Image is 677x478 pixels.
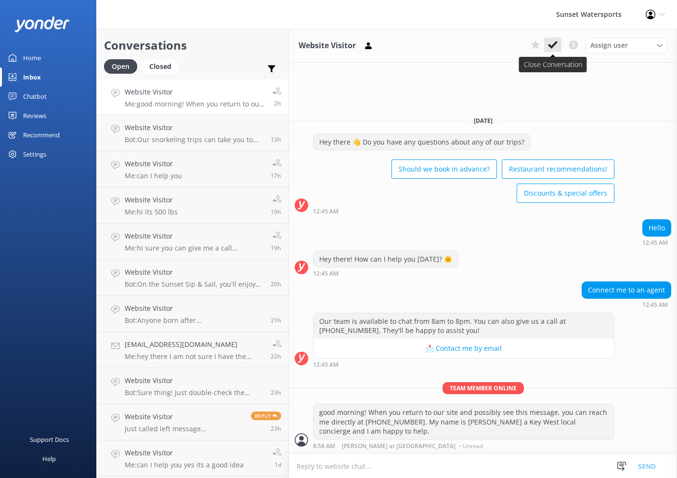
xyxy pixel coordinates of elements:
div: Help [42,449,56,468]
span: Oct 11 2025 09:18pm (UTC -05:00) America/Cancun [271,135,281,144]
span: Oct 11 2025 11:07am (UTC -05:00) America/Cancun [271,388,281,397]
div: Settings [23,145,46,164]
a: Website VisitorBot:Anyone born after [DEMOGRAPHIC_DATA], must take the [US_STATE] Boater Safety T... [97,296,288,332]
h4: [EMAIL_ADDRESS][DOMAIN_NAME] [125,339,263,350]
div: Oct 12 2025 07:58am (UTC -05:00) America/Cancun [313,442,614,449]
a: [EMAIL_ADDRESS][DOMAIN_NAME]Me:hey there I am not sure I have the correct answer but the office w... [97,332,288,368]
span: Assign user [590,40,628,51]
strong: 12:45 AM [313,362,338,368]
span: Oct 11 2025 12:21pm (UTC -05:00) America/Cancun [271,316,281,324]
strong: 12:45 AM [313,209,338,214]
img: yonder-white-logo.png [14,16,70,32]
a: Website VisitorMe:hi sure you can give me a call [PHONE_NUMBER]19h [97,224,288,260]
span: [PERSON_NAME] at [GEOGRAPHIC_DATA] [342,443,456,449]
div: Oct 11 2025 11:45pm (UTC -05:00) America/Cancun [642,239,671,246]
span: Oct 11 2025 04:54pm (UTC -05:00) America/Cancun [271,172,281,180]
a: Website VisitorBot:On the Sunset Sip & Sail, you'll enjoy appetizers like jerk chicken sliders, B... [97,260,288,296]
a: Website VisitorMe:hi its 500 lbs19h [97,187,288,224]
span: Oct 11 2025 03:08pm (UTC -05:00) America/Cancun [271,208,281,216]
div: Reviews [23,106,46,125]
div: Closed [142,59,179,74]
button: Discounts & special offers [517,184,614,203]
div: Open [104,59,137,74]
div: Oct 11 2025 11:45pm (UTC -05:00) America/Cancun [313,208,614,214]
a: Website VisitorMe:good morning! When you return to our site and possibly see this message, you ca... [97,79,288,115]
div: Chatbot [23,87,47,106]
span: Oct 12 2025 07:58am (UTC -05:00) America/Cancun [274,99,281,107]
button: Restaurant recommendations! [502,159,614,179]
a: Website VisitorBot:Sure thing! Just double-check the email you used for your reservation. If you ... [97,368,288,404]
button: 📩 Contact me by email [313,339,614,358]
div: Hello [643,220,671,236]
h4: Website Visitor [125,87,265,97]
h4: Website Visitor [125,122,263,133]
h3: Website Visitor [299,40,356,52]
h4: Website Visitor [125,159,182,169]
strong: 12:45 AM [642,240,668,246]
div: Oct 11 2025 11:45pm (UTC -05:00) America/Cancun [313,361,614,368]
p: Me: can I help you yes its a good idea [125,461,244,469]
p: Bot: On the Sunset Sip & Sail, you'll enjoy appetizers like jerk chicken sliders, BBQ meatballs, ... [125,280,263,289]
a: Website VisitorJust called left message [PHONE_NUMBER]Reply23h [97,404,288,440]
span: • Unread [459,443,483,449]
a: Website VisitorBot:Our snorkeling trips can take you to both sides! The Rise & Reef Morning Snork... [97,115,288,151]
div: Connect me to an agent [582,282,671,298]
div: Inbox [23,67,41,87]
button: Should we book in advance? [391,159,497,179]
h2: Conversations [104,36,281,54]
p: Me: good morning! When you return to our site and possibly see this message, you can reach me dir... [125,100,265,108]
span: Oct 11 2025 10:31am (UTC -05:00) America/Cancun [271,425,281,433]
a: Open [104,61,142,71]
div: Recommend [23,125,60,145]
div: Our team is available to chat from 8am to 8pm. You can also give us a call at [PHONE_NUMBER]. The... [313,313,614,339]
div: Hey there 👋 Do you have any questions about any of our trips? [313,134,530,150]
h4: Website Visitor [125,448,244,458]
h4: Website Visitor [125,303,263,314]
span: Reply [251,412,281,420]
span: Team member online [443,382,524,394]
a: Website VisitorMe:can I help you17h [97,151,288,187]
div: Assign User [586,38,667,53]
span: Oct 11 2025 03:08pm (UTC -05:00) America/Cancun [271,244,281,252]
p: Me: hey there I am not sure I have the correct answer but the office will! [PHONE_NUMBER] [125,352,263,361]
p: Bot: Anyone born after [DEMOGRAPHIC_DATA], must take the [US_STATE] Boater Safety Test to operate... [125,316,263,325]
strong: 8:58 AM [313,443,335,449]
p: Just called left message [PHONE_NUMBER] [125,425,244,433]
div: Support Docs [30,430,69,449]
a: Closed [142,61,183,71]
div: Oct 11 2025 11:45pm (UTC -05:00) America/Cancun [313,270,458,277]
strong: 12:45 AM [642,302,668,308]
h4: Website Visitor [125,375,263,386]
p: Me: hi its 500 lbs [125,208,178,216]
div: Home [23,48,41,67]
p: Me: can I help you [125,172,182,180]
div: Oct 11 2025 11:45pm (UTC -05:00) America/Cancun [582,301,671,308]
p: Bot: Sure thing! Just double-check the email you used for your reservation. If you still can't fi... [125,388,263,397]
h4: Website Visitor [125,267,263,278]
span: Oct 11 2025 12:13pm (UTC -05:00) America/Cancun [271,352,281,360]
p: Me: hi sure you can give me a call [PHONE_NUMBER] [125,244,263,252]
span: [DATE] [468,117,498,125]
span: Oct 11 2025 10:06am (UTC -05:00) America/Cancun [274,461,281,469]
h4: Website Visitor [125,231,263,241]
h4: Website Visitor [125,195,178,205]
a: Website VisitorMe:can I help you yes its a good idea1d [97,440,288,477]
h4: Website Visitor [125,412,244,422]
p: Bot: Our snorkeling trips can take you to both sides! The Rise & Reef Morning Snorkel, Afternoon ... [125,135,263,144]
span: Oct 11 2025 01:48pm (UTC -05:00) America/Cancun [271,280,281,288]
div: Hey there! How can I help you [DATE]? 🌞 [313,251,458,267]
strong: 12:45 AM [313,271,338,277]
div: good morning! When you return to our site and possibly see this message, you can reach me directl... [313,404,614,439]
